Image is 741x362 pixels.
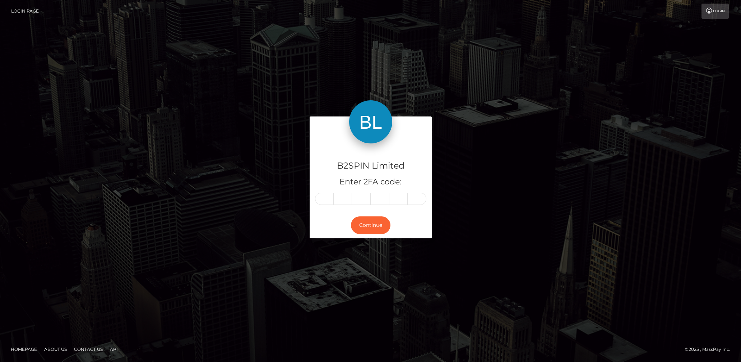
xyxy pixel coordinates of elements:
[315,160,426,172] h4: B2SPIN Limited
[685,345,736,353] div: © 2025 , MassPay Inc.
[107,344,121,355] a: API
[8,344,40,355] a: Homepage
[349,100,392,143] img: B2SPIN Limited
[701,4,729,19] a: Login
[71,344,106,355] a: Contact Us
[41,344,70,355] a: About Us
[351,216,390,234] button: Continue
[315,177,426,188] h5: Enter 2FA code:
[11,4,39,19] a: Login Page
